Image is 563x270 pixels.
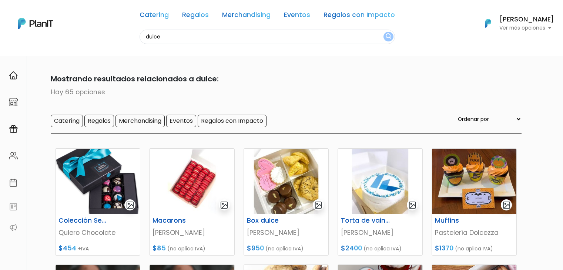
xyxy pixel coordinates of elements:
img: feedback-78b5a0c8f98aac82b08bfc38622c3050aee476f2c9584af64705fc4e61158814.svg [9,202,18,211]
input: Catering [51,115,83,127]
p: Mostrando resultados relacionados a dulce: [42,73,522,84]
a: Regalos con Impacto [324,12,395,21]
span: (no aplica IVA) [167,245,205,252]
input: Regalos con Impacto [198,115,267,127]
span: $85 [153,244,166,253]
span: $2400 [341,244,362,253]
img: PlanIt Logo [18,18,53,29]
img: thumb_2000___2000-Photoroom_-_2024-09-23T143401.643.jpg [150,149,234,214]
h6: Box dulce [242,217,301,225]
input: Eventos [166,115,196,127]
span: (no aplica IVA) [455,245,493,252]
img: PlanIt Logo [480,15,496,31]
h6: Macarons [148,217,207,225]
span: (no aplica IVA) [363,245,402,252]
a: gallery-light Torta de vainilla [PERSON_NAME] $2400 (no aplica IVA) [338,148,423,256]
img: thumb_2000___2000-Photoroom_-_2024-09-23T143311.146.jpg [244,149,328,214]
input: Buscá regalos, desayunos, y más [140,30,395,44]
img: gallery-light [314,201,323,209]
h6: Muffins [430,217,489,225]
img: gallery-light [502,201,511,209]
p: Quiero Chocolate [58,228,137,237]
img: campaigns-02234683943229c281be62815700db0a1741e53638e28bf9629b52c665b00959.svg [9,125,18,134]
p: [PERSON_NAME] [341,228,419,237]
input: Merchandising [115,115,165,127]
a: gallery-light Box dulce [PERSON_NAME] $950 (no aplica IVA) [244,148,329,256]
a: Catering [140,12,169,21]
a: Regalos [182,12,209,21]
input: Regalos [84,115,114,127]
h6: Torta de vainilla [336,217,395,225]
p: [PERSON_NAME] [247,228,325,237]
span: $454 [58,244,76,253]
img: marketplace-4ceaa7011d94191e9ded77b95e3339b90024bf715f7c57f8cf31f2d8c509eaba.svg [9,98,18,107]
img: gallery-light [220,201,228,209]
img: thumb_4b60dcf9-0620-44ed-8939-76d5ce610735.jpeg [432,149,516,214]
img: thumb_secretaria.png [56,149,140,214]
a: gallery-light Colección Secretaria Quiero Chocolate $454 +IVA [55,148,140,256]
img: people-662611757002400ad9ed0e3c099ab2801c6687ba6c219adb57efc949bc21e19d.svg [9,151,18,160]
h6: [PERSON_NAME] [499,16,554,23]
a: Eventos [284,12,310,21]
img: gallery-light [408,201,417,209]
img: thumb_2000___2000-Photoroom_-_2024-09-23T143436.038.jpg [338,149,422,214]
p: Hay 65 opciones [42,87,522,97]
a: Merchandising [222,12,271,21]
img: partners-52edf745621dab592f3b2c58e3bca9d71375a7ef29c3b500c9f145b62cc070d4.svg [9,223,18,232]
span: $950 [247,244,264,253]
p: Pastelería Dolcezza [435,228,513,237]
span: $1370 [435,244,453,253]
a: gallery-light Macarons [PERSON_NAME] $85 (no aplica IVA) [149,148,234,256]
img: gallery-light [126,201,134,209]
p: [PERSON_NAME] [153,228,231,237]
img: search_button-432b6d5273f82d61273b3651a40e1bd1b912527efae98b1b7a1b2c0702e16a8d.svg [386,33,391,40]
span: +IVA [78,245,89,252]
button: PlanIt Logo [PERSON_NAME] Ver más opciones [476,14,554,33]
span: (no aplica IVA) [265,245,304,252]
p: Ver más opciones [499,26,554,31]
a: gallery-light Muffins Pastelería Dolcezza $1370 (no aplica IVA) [432,148,517,256]
img: home-e721727adea9d79c4d83392d1f703f7f8bce08238fde08b1acbfd93340b81755.svg [9,71,18,80]
h6: Colección Secretaria [54,217,113,225]
img: calendar-87d922413cdce8b2cf7b7f5f62616a5cf9e4887200fb71536465627b3292af00.svg [9,178,18,187]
